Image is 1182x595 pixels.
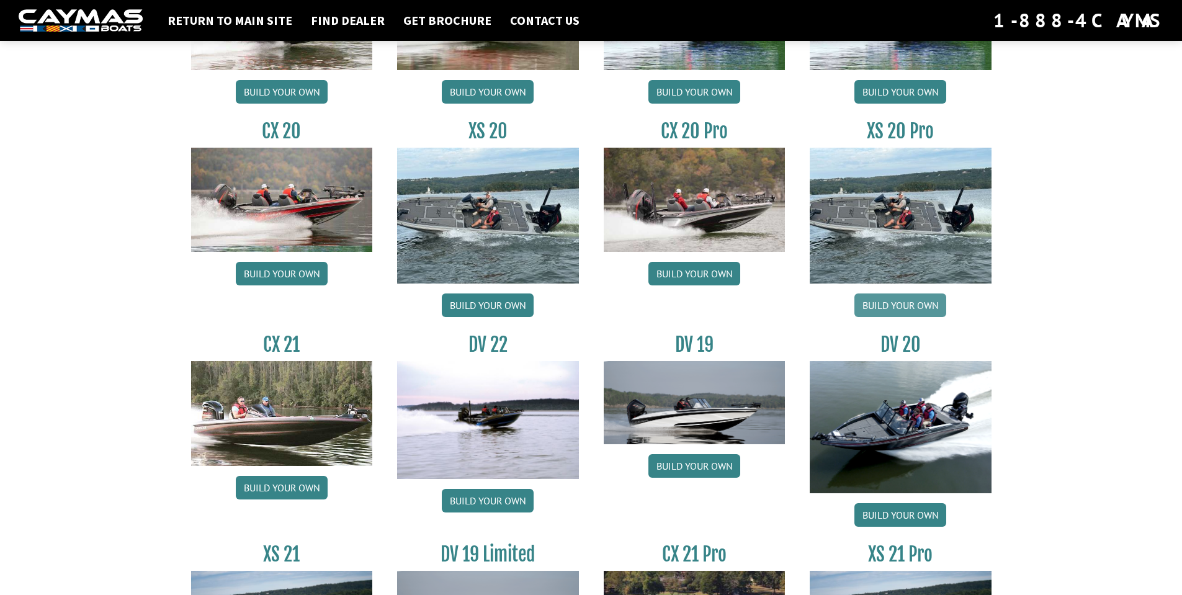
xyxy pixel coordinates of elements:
h3: XS 21 Pro [810,543,992,566]
h3: DV 20 [810,333,992,356]
img: XS_20_resized.jpg [397,148,579,284]
a: Build your own [648,80,740,104]
img: dv-19-ban_from_website_for_caymas_connect.png [604,361,786,444]
img: DV_20_from_website_for_caymas_connect.png [810,361,992,493]
a: Find Dealer [305,12,391,29]
div: 1-888-4CAYMAS [993,7,1163,34]
h3: CX 20 [191,120,373,143]
a: Build your own [442,293,534,317]
h3: CX 20 Pro [604,120,786,143]
a: Contact Us [504,12,586,29]
img: CX-20_thumbnail.jpg [191,148,373,252]
a: Build your own [236,476,328,499]
a: Build your own [854,503,946,527]
img: CX-20Pro_thumbnail.jpg [604,148,786,252]
h3: XS 21 [191,543,373,566]
h3: CX 21 Pro [604,543,786,566]
img: DV22_original_motor_cropped_for_caymas_connect.jpg [397,361,579,479]
h3: DV 19 Limited [397,543,579,566]
h3: DV 22 [397,333,579,356]
a: Build your own [236,262,328,285]
img: CX21_thumb.jpg [191,361,373,465]
a: Build your own [236,80,328,104]
a: Build your own [442,80,534,104]
a: Build your own [854,80,946,104]
h3: XS 20 Pro [810,120,992,143]
h3: CX 21 [191,333,373,356]
img: XS_20_resized.jpg [810,148,992,284]
a: Build your own [648,262,740,285]
a: Build your own [648,454,740,478]
a: Get Brochure [397,12,498,29]
a: Return to main site [161,12,298,29]
a: Build your own [442,489,534,512]
img: white-logo-c9c8dbefe5ff5ceceb0f0178aa75bf4bb51f6bca0971e226c86eb53dfe498488.png [19,9,143,32]
h3: XS 20 [397,120,579,143]
a: Build your own [854,293,946,317]
h3: DV 19 [604,333,786,356]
